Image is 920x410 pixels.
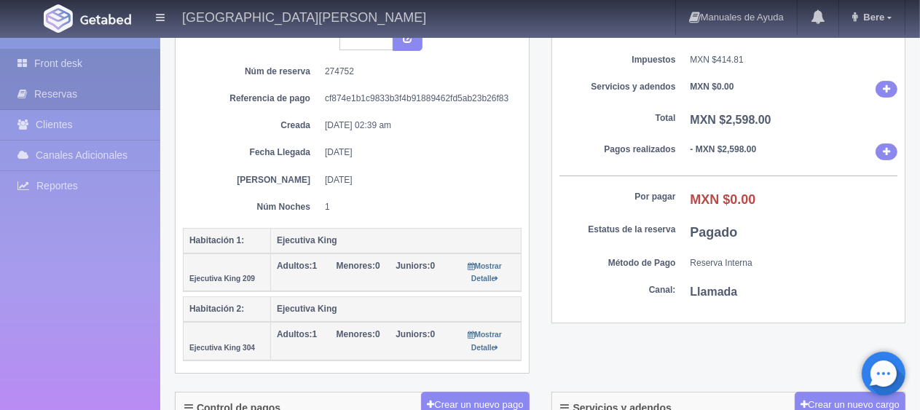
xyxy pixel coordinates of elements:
[44,4,73,33] img: Getabed
[396,261,430,271] strong: Juniors:
[80,14,131,25] img: Getabed
[468,331,502,351] small: Mostrar Detalle
[559,112,676,125] dt: Total
[337,261,375,271] strong: Menores:
[559,143,676,156] dt: Pagos realizados
[277,261,312,271] strong: Adultos:
[325,119,511,132] dd: [DATE] 02:39 am
[691,54,898,66] dd: MXN $414.81
[194,92,310,105] dt: Referencia de pago
[691,192,756,207] b: MXN $0.00
[691,225,738,240] b: Pagado
[691,285,738,298] b: Llamada
[468,262,502,283] small: Mostrar Detalle
[277,329,312,339] strong: Adultos:
[468,261,502,283] a: Mostrar Detalle
[182,7,426,25] h4: [GEOGRAPHIC_DATA][PERSON_NAME]
[860,12,884,23] span: Bere
[337,261,380,271] span: 0
[271,228,522,253] th: Ejecutiva King
[277,261,317,271] span: 1
[325,174,511,186] dd: [DATE]
[468,329,502,352] a: Mostrar Detalle
[396,329,430,339] strong: Juniors:
[396,329,435,339] span: 0
[271,297,522,323] th: Ejecutiva King
[189,344,255,352] small: Ejecutiva King 304
[325,146,511,159] dd: [DATE]
[194,201,310,213] dt: Núm Noches
[194,66,310,78] dt: Núm de reserva
[559,81,676,93] dt: Servicios y adendos
[189,235,244,245] b: Habitación 1:
[325,92,511,105] dd: cf874e1b1c9833b3f4b91889462fd5ab23b26f83
[194,174,310,186] dt: [PERSON_NAME]
[691,82,734,92] b: MXN $0.00
[337,329,380,339] span: 0
[691,257,898,269] dd: Reserva Interna
[325,66,511,78] dd: 274752
[691,144,757,154] b: - MXN $2,598.00
[189,304,244,314] b: Habitación 2:
[194,119,310,132] dt: Creada
[559,257,676,269] dt: Método de Pago
[189,275,255,283] small: Ejecutiva King 209
[559,191,676,203] dt: Por pagar
[277,329,317,339] span: 1
[559,54,676,66] dt: Impuestos
[194,146,310,159] dt: Fecha Llegada
[559,224,676,236] dt: Estatus de la reserva
[559,284,676,296] dt: Canal:
[396,261,435,271] span: 0
[325,201,511,213] dd: 1
[337,329,375,339] strong: Menores:
[691,114,771,126] b: MXN $2,598.00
